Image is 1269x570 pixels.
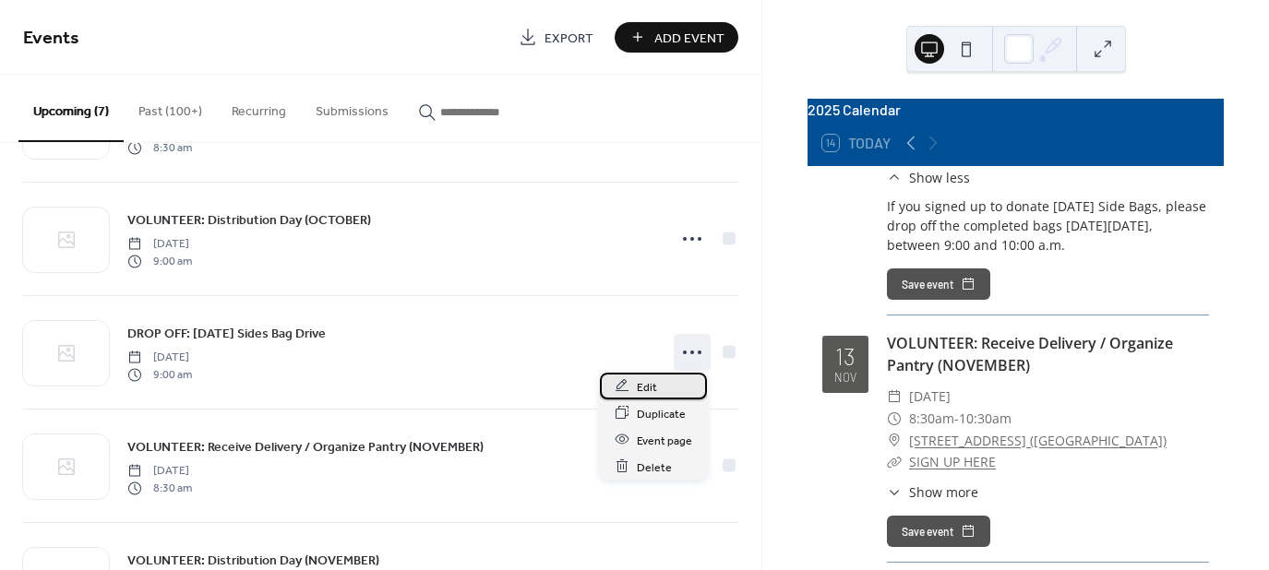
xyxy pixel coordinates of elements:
span: 10:30am [959,408,1012,430]
span: Add Event [654,29,724,48]
span: VOLUNTEER: Distribution Day (OCTOBER) [127,211,371,231]
span: Events [23,20,79,56]
span: 9:00 am [127,366,192,383]
span: 9:00 am [127,253,192,269]
a: SIGN UP HERE [909,453,996,470]
a: Export [505,22,607,53]
span: Export [545,29,593,48]
div: If you signed up to donate [DATE] Side Bags, please drop off the completed bags [DATE][DATE], bet... [887,196,1209,255]
button: Submissions [301,75,403,140]
div: 13 [835,345,856,368]
div: ​ [887,482,902,502]
div: Nov [834,372,856,384]
span: [DATE] [127,350,192,366]
button: Save event [887,516,990,547]
button: Add Event [615,22,738,53]
div: ​ [887,386,902,408]
span: Delete [637,457,672,477]
button: Recurring [217,75,301,140]
span: Edit [637,377,657,397]
span: [DATE] [127,236,192,253]
button: Upcoming (7) [18,75,124,142]
button: ​Show less [887,168,970,187]
span: 8:30 am [127,139,192,156]
a: [STREET_ADDRESS] ([GEOGRAPHIC_DATA]) [909,430,1167,452]
a: VOLUNTEER: Receive Delivery / Organize Pantry (NOVEMBER) [887,333,1173,375]
button: ​Show more [887,482,978,502]
div: ​ [887,430,902,452]
a: DROP OFF: [DATE] Sides Bag Drive [127,323,326,344]
div: 2025 Calendar [808,99,1224,121]
span: Event page [637,431,692,450]
span: Show more [909,482,978,502]
div: ​ [887,451,902,473]
span: [DATE] [909,386,951,408]
span: Show less [909,168,970,187]
span: DROP OFF: [DATE] Sides Bag Drive [127,325,326,344]
span: VOLUNTEER: Receive Delivery / Organize Pantry (NOVEMBER) [127,438,484,457]
span: 8:30 am [127,480,192,496]
span: - [954,408,959,430]
span: 8:30am [909,408,954,430]
a: VOLUNTEER: Distribution Day (OCTOBER) [127,209,371,231]
span: Duplicate [637,404,686,423]
a: VOLUNTEER: Receive Delivery / Organize Pantry (NOVEMBER) [127,436,484,457]
div: ​ [887,168,902,187]
button: Save event [887,268,990,300]
div: ​ [887,408,902,430]
button: Past (100+) [124,75,217,140]
span: [DATE] [127,463,192,480]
